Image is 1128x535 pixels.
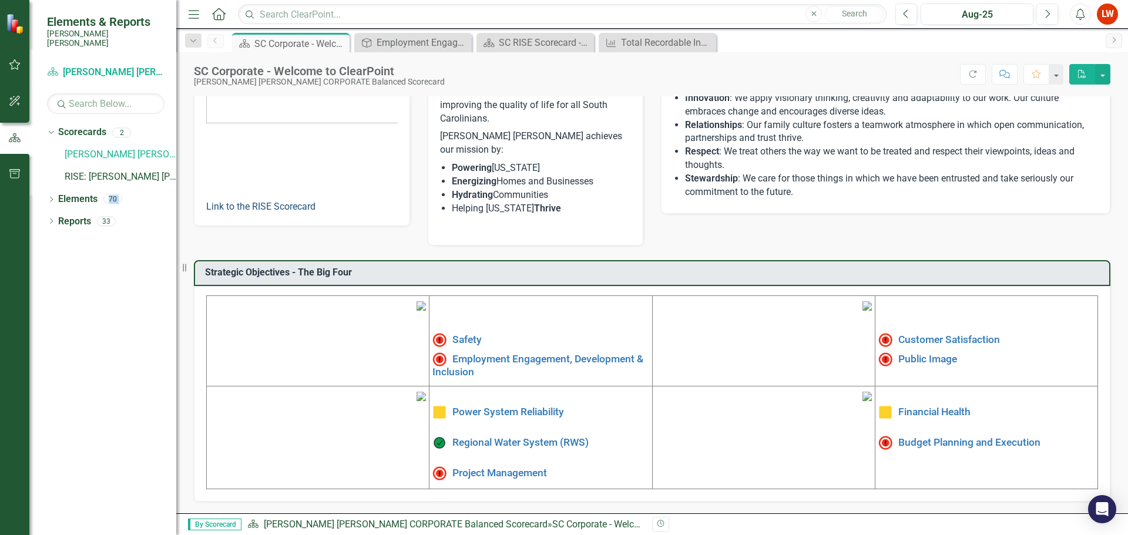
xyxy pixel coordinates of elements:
li: [US_STATE] [452,161,632,175]
button: Aug-25 [921,4,1033,25]
li: Communities [452,189,632,202]
img: Caution [878,405,892,419]
div: [PERSON_NAME] [PERSON_NAME] CORPORATE Balanced Scorecard [194,78,445,86]
div: Aug-25 [925,8,1029,22]
img: High Alert [878,333,892,347]
div: 70 [103,194,122,204]
div: 33 [97,216,116,226]
a: [PERSON_NAME] [PERSON_NAME] CORPORATE Balanced Scorecard [264,519,548,530]
li: : We apply visionary thinking, creativity and adaptability to our work. Our culture embraces chan... [685,92,1098,119]
img: Caution [432,405,446,419]
img: Not Meeting Target [878,436,892,450]
img: On Target [432,436,446,450]
img: Not Meeting Target [432,352,446,366]
img: High Alert [432,333,446,347]
div: 2 [112,127,131,137]
div: Open Intercom Messenger [1088,495,1116,523]
h3: Strategic Objectives - The Big Four [205,267,1103,278]
div: SC RISE Scorecard - Welcome to ClearPoint [499,35,591,50]
span: Search [842,9,867,18]
p: [PERSON_NAME] [PERSON_NAME] is to be the state’s leading resource for improving the quality of li... [440,72,632,127]
img: mceclip4.png [862,392,872,401]
p: [PERSON_NAME] [PERSON_NAME] achieves our mission by: [440,127,632,159]
img: mceclip1%20v4.png [417,301,426,311]
img: mceclip2%20v3.png [862,301,872,311]
li: Helping [US_STATE] [452,202,632,216]
li: : We care for those things in which we have been entrusted and take seriously our commitment to t... [685,172,1098,199]
a: Customer Satisfaction [898,334,1000,345]
a: Public Image [898,352,957,364]
strong: Thrive [534,203,561,214]
strong: Stewardship [685,173,738,184]
li: : We treat others the way we want to be treated and respect their viewpoints, ideas and thoughts. [685,145,1098,172]
li: Homes and Businesses [452,175,632,189]
a: Financial Health [898,406,971,418]
a: Total Recordable Incident Rate (TRIR) [602,35,713,50]
div: Total Recordable Incident Rate (TRIR) [621,35,713,50]
a: Elements [58,193,98,206]
strong: Respect [685,146,719,157]
strong: Relationships [685,119,742,130]
a: RISE: [PERSON_NAME] [PERSON_NAME] Recognizing Innovation, Safety and Excellence [65,170,176,184]
small: [PERSON_NAME] [PERSON_NAME] [47,29,164,48]
a: Budget Planning and Execution [898,436,1040,448]
a: Scorecards [58,126,106,139]
button: Search [825,6,884,22]
div: SC Corporate - Welcome to ClearPoint [194,65,445,78]
a: [PERSON_NAME] [PERSON_NAME] CORPORATE Balanced Scorecard [65,148,176,161]
div: Employment Engagement, Development & Inclusion [377,35,469,50]
a: Employment Engagement, Development & Inclusion [432,352,643,377]
a: Link to the RISE Scorecard [206,201,315,212]
a: Project Management [452,467,547,479]
div: SC Corporate - Welcome to ClearPoint [552,519,708,530]
img: ClearPoint Strategy [6,14,26,34]
div: » [247,518,643,531]
strong: Hydrating [452,189,493,200]
strong: Energizing [452,176,496,187]
a: Regional Water System (RWS) [452,436,589,448]
img: mceclip3%20v3.png [417,392,426,401]
span: By Scorecard [188,519,241,530]
div: SC Corporate - Welcome to ClearPoint [254,36,347,51]
a: SC RISE Scorecard - Welcome to ClearPoint [479,35,591,50]
img: Not Meeting Target [878,352,892,366]
span: Elements & Reports [47,15,164,29]
img: Not Meeting Target [432,466,446,480]
a: Power System Reliability [452,406,564,418]
strong: Innovation [685,92,730,103]
input: Search ClearPoint... [238,4,887,25]
a: Safety [452,334,482,345]
a: Employment Engagement, Development & Inclusion [357,35,469,50]
strong: Powering [452,162,492,173]
a: Reports [58,215,91,228]
a: [PERSON_NAME] [PERSON_NAME] CORPORATE Balanced Scorecard [47,66,164,79]
li: : Our family culture fosters a teamwork atmosphere in which open communication, partnerships and ... [685,119,1098,146]
input: Search Below... [47,93,164,114]
button: LW [1097,4,1118,25]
